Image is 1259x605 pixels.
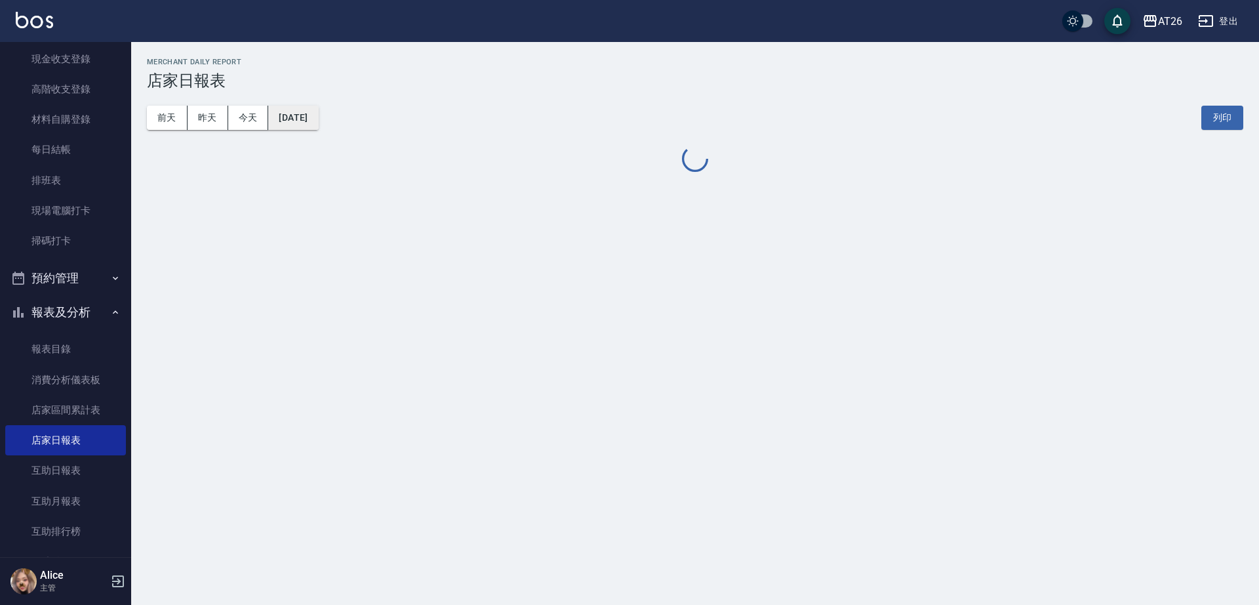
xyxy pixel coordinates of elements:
button: 預約管理 [5,261,126,295]
button: 列印 [1201,106,1243,130]
button: 昨天 [188,106,228,130]
button: save [1104,8,1130,34]
p: 主管 [40,582,107,594]
a: 店家日報表 [5,425,126,455]
a: 材料自購登錄 [5,104,126,135]
a: 報表目錄 [5,334,126,364]
a: 互助點數明細 [5,547,126,577]
img: Logo [16,12,53,28]
a: 排班表 [5,165,126,196]
a: 互助排行榜 [5,516,126,547]
h3: 店家日報表 [147,72,1243,90]
a: 現金收支登錄 [5,44,126,74]
img: Person [10,568,37,595]
button: 今天 [228,106,269,130]
a: 每日結帳 [5,135,126,165]
a: 消費分析儀表板 [5,365,126,395]
a: 高階收支登錄 [5,74,126,104]
a: 互助日報表 [5,455,126,486]
h2: Merchant Daily Report [147,58,1243,66]
a: 店家區間累計表 [5,395,126,425]
button: [DATE] [268,106,318,130]
a: 掃碼打卡 [5,226,126,256]
button: 前天 [147,106,188,130]
div: AT26 [1158,13,1182,30]
h5: Alice [40,569,107,582]
button: 登出 [1193,9,1243,33]
button: AT26 [1137,8,1188,35]
a: 互助月報表 [5,486,126,516]
button: 報表及分析 [5,295,126,329]
a: 現場電腦打卡 [5,196,126,226]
